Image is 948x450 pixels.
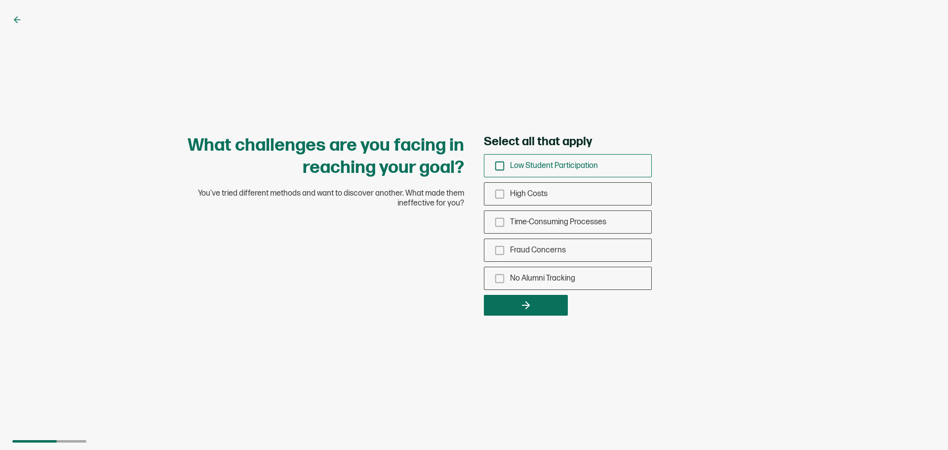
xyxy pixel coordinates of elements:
[510,161,598,170] span: Low Student Participation
[899,403,948,450] iframe: Chat Widget
[510,189,548,199] span: High Costs
[484,134,592,149] span: Select all that apply
[510,217,606,227] span: Time-Consuming Processes
[510,274,575,283] span: No Alumni Tracking
[484,154,652,290] div: checkbox-group
[188,134,464,179] h1: What challenges are you facing in reaching your goal?
[188,189,464,208] span: You’ve tried different methods and want to discover another. What made them ineffective for you?
[510,245,566,255] span: Fraud Concerns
